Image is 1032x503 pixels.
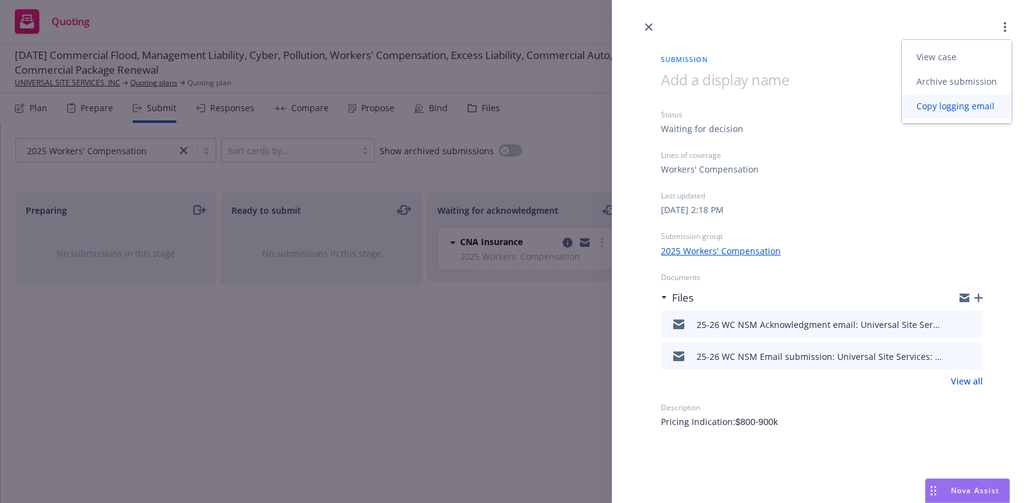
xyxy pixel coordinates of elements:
a: 2025 Workers' Compensation [661,244,781,257]
div: [DATE] 2:18 PM [661,203,724,216]
div: Waiting for decision [661,122,743,135]
div: Drag to move [926,479,941,502]
div: Last updated [661,190,983,201]
span: Pricing Indication: [661,415,778,429]
button: Nova Assist [925,478,1010,503]
a: more [998,20,1012,34]
div: Submission group [661,231,983,241]
span: Archive submission [902,76,1012,87]
span: $800-900k [735,417,778,427]
div: Documents [661,272,983,283]
div: Description [661,402,983,413]
a: View all [951,375,983,388]
div: Status [661,109,983,120]
button: preview file [967,349,978,364]
div: 25-26 WC NSM Acknowledgment email: Universal Site Services: 25-26 WC Quote (Eff: 10/01) [697,318,942,331]
button: preview file [967,317,978,332]
span: Submission [661,54,983,64]
h3: Files [672,290,694,306]
span: Nova Assist [951,485,999,496]
div: Lines of coverage [661,150,983,160]
span: Copy logging email [902,100,1009,112]
span: View case [902,51,971,63]
div: Files [661,290,694,306]
button: download file [947,317,957,332]
button: download file [947,349,957,364]
a: close [641,20,656,34]
div: Workers' Compensation [661,163,759,176]
div: 25-26 WC NSM Email submission: Universal Site Services: 25-26 WC Quote (Eff: 10/01) [697,350,942,363]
